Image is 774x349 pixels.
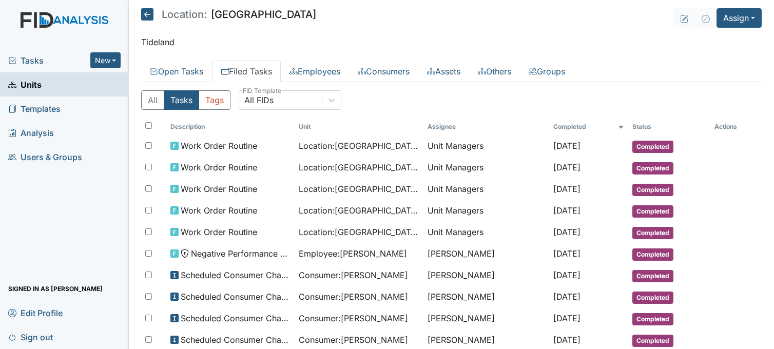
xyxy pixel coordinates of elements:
a: Open Tasks [141,61,212,82]
th: Actions [710,118,762,135]
span: Analysis [8,125,54,141]
td: Unit Managers [423,179,549,200]
td: [PERSON_NAME] [423,243,549,265]
span: Consumer : [PERSON_NAME] [299,269,408,281]
span: [DATE] [553,335,580,345]
span: Location : [GEOGRAPHIC_DATA] [299,204,419,217]
th: Assignee [423,118,549,135]
td: Unit Managers [423,157,549,179]
td: Unit Managers [423,200,549,222]
span: Completed [632,205,673,218]
span: Completed [632,270,673,282]
td: Unit Managers [423,222,549,243]
span: Completed [632,227,673,239]
span: Scheduled Consumer Chart Review [181,269,291,281]
span: [DATE] [553,205,580,216]
h5: [GEOGRAPHIC_DATA] [141,8,316,21]
span: Consumer : [PERSON_NAME] [299,334,408,346]
span: [DATE] [553,270,580,280]
button: Assign [717,8,762,28]
span: [DATE] [553,184,580,194]
span: [DATE] [553,227,580,237]
span: [DATE] [553,141,580,151]
button: Tags [199,90,230,110]
span: Completed [632,313,673,325]
span: Templates [8,101,61,117]
span: Consumer : [PERSON_NAME] [299,312,408,324]
span: Completed [632,162,673,174]
span: Scheduled Consumer Chart Review [181,312,291,324]
span: Scheduled Consumer Chart Review [181,334,291,346]
span: Location : [GEOGRAPHIC_DATA] [299,161,419,173]
a: Employees [281,61,349,82]
input: Toggle All Rows Selected [145,122,152,129]
td: [PERSON_NAME] [423,265,549,286]
th: Toggle SortBy [166,118,295,135]
span: [DATE] [553,313,580,323]
span: Negative Performance Review [191,247,291,260]
span: Completed [632,248,673,261]
a: Consumers [349,61,418,82]
span: Completed [632,141,673,153]
span: Sign out [8,329,53,345]
span: Work Order Routine [181,161,257,173]
span: Completed [632,335,673,347]
span: Work Order Routine [181,183,257,195]
span: Work Order Routine [181,226,257,238]
td: [PERSON_NAME] [423,286,549,308]
span: Completed [632,184,673,196]
button: All [141,90,164,110]
span: [DATE] [553,162,580,172]
span: Signed in as [PERSON_NAME] [8,281,103,297]
span: Units [8,76,42,92]
a: Assets [418,61,469,82]
div: Type filter [141,90,230,110]
span: Location : [GEOGRAPHIC_DATA] [299,183,419,195]
span: [DATE] [553,292,580,302]
span: Work Order Routine [181,140,257,152]
span: Users & Groups [8,149,82,165]
span: Consumer : [PERSON_NAME] [299,290,408,303]
button: Tasks [164,90,199,110]
a: Tasks [8,54,90,67]
td: [PERSON_NAME] [423,308,549,329]
span: [DATE] [553,248,580,259]
span: Employee : [PERSON_NAME] [299,247,407,260]
span: Location: [162,9,207,20]
td: Unit Managers [423,135,549,157]
a: Others [469,61,520,82]
a: Filed Tasks [212,61,281,82]
span: Location : [GEOGRAPHIC_DATA] [299,226,419,238]
span: Location : [GEOGRAPHIC_DATA] [299,140,419,152]
div: All FIDs [244,94,274,106]
a: Groups [520,61,574,82]
button: New [90,52,121,68]
th: Toggle SortBy [295,118,423,135]
span: Completed [632,292,673,304]
p: Tideland [141,36,762,48]
span: Scheduled Consumer Chart Review [181,290,291,303]
th: Toggle SortBy [549,118,628,135]
th: Toggle SortBy [628,118,710,135]
span: Edit Profile [8,305,63,321]
span: Work Order Routine [181,204,257,217]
